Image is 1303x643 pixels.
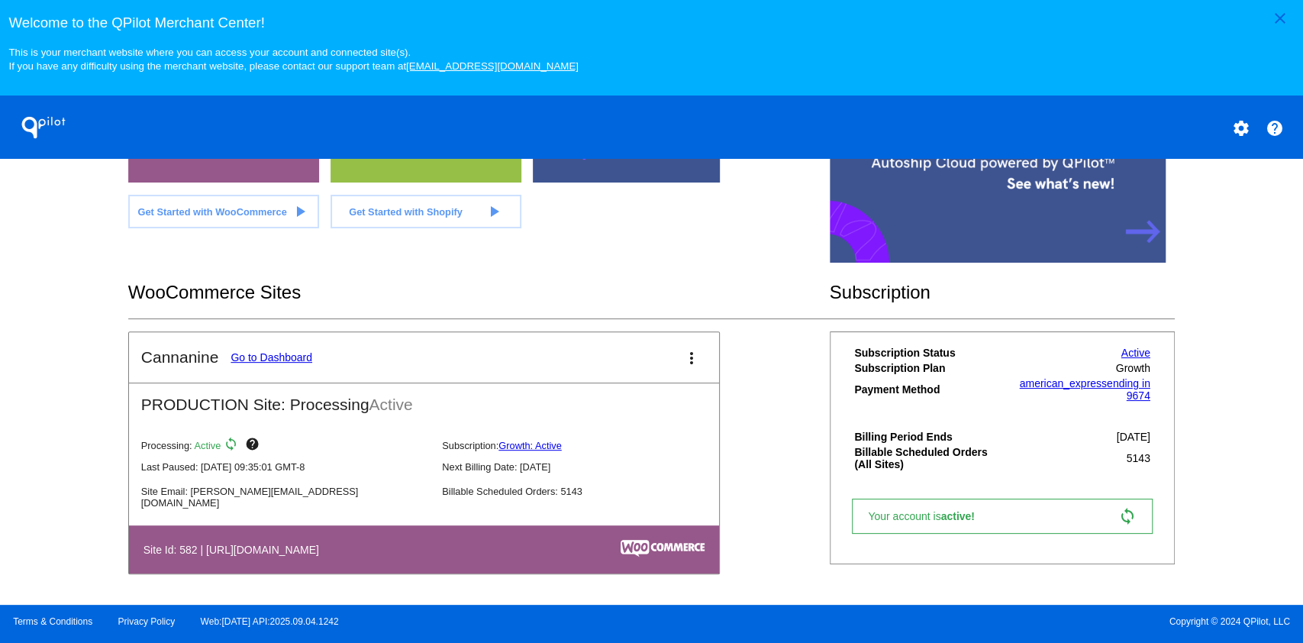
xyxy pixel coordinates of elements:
a: Go to Dashboard [231,351,312,364]
span: Growth [1116,362,1150,374]
p: Site Email: [PERSON_NAME][EMAIL_ADDRESS][DOMAIN_NAME] [141,486,430,509]
h2: PRODUCTION Site: Processing [129,383,719,414]
mat-icon: sync [1118,507,1137,525]
a: american_expressending in 9674 [1019,377,1150,402]
img: c53aa0e5-ae75-48aa-9bee-956650975ee5 [621,540,705,557]
p: Processing: [141,437,430,455]
p: Billable Scheduled Orders: 5143 [442,486,731,497]
a: Active [1121,347,1150,359]
span: Get Started with Shopify [349,206,463,218]
mat-icon: more_vert [682,349,701,367]
small: This is your merchant website where you can access your account and connected site(s). If you hav... [8,47,578,72]
span: Copyright © 2024 QPilot, LLC [665,616,1290,627]
mat-icon: settings [1231,119,1250,137]
a: Terms & Conditions [13,616,92,627]
p: Subscription: [442,440,731,451]
h2: WooCommerce Sites [128,282,830,303]
p: Next Billing Date: [DATE] [442,461,731,473]
p: Last Paused: [DATE] 09:35:01 GMT-8 [141,461,430,473]
h4: Site Id: 582 | [URL][DOMAIN_NAME] [144,544,327,556]
h2: Subscription [830,282,1176,303]
mat-icon: play_arrow [484,202,502,221]
span: [DATE] [1117,431,1150,443]
span: Active [369,396,413,413]
th: Payment Method [853,376,1002,402]
a: Get Started with Shopify [331,195,521,228]
th: Subscription Status [853,346,1002,360]
span: Get Started with WooCommerce [137,206,286,218]
th: Billing Period Ends [853,430,1002,444]
th: Subscription Plan [853,361,1002,375]
a: [EMAIL_ADDRESS][DOMAIN_NAME] [406,60,579,72]
span: Your account is [868,510,990,522]
a: Get Started with WooCommerce [128,195,319,228]
span: Active [195,440,221,451]
a: Privacy Policy [118,616,176,627]
a: Growth: Active [498,440,562,451]
a: Your account isactive! sync [852,499,1152,534]
h1: QPilot [13,112,74,143]
span: active! [940,510,982,522]
h3: Welcome to the QPilot Merchant Center! [8,15,1294,31]
mat-icon: help [244,437,263,455]
mat-icon: play_arrow [291,202,309,221]
mat-icon: help [1266,119,1284,137]
span: american_express [1019,377,1106,389]
a: Web:[DATE] API:2025.09.04.1242 [201,616,339,627]
span: 5143 [1126,452,1150,464]
mat-icon: sync [224,437,242,455]
th: Billable Scheduled Orders (All Sites) [853,445,1002,471]
mat-icon: close [1271,9,1289,27]
h2: Cannanine [141,348,219,367]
